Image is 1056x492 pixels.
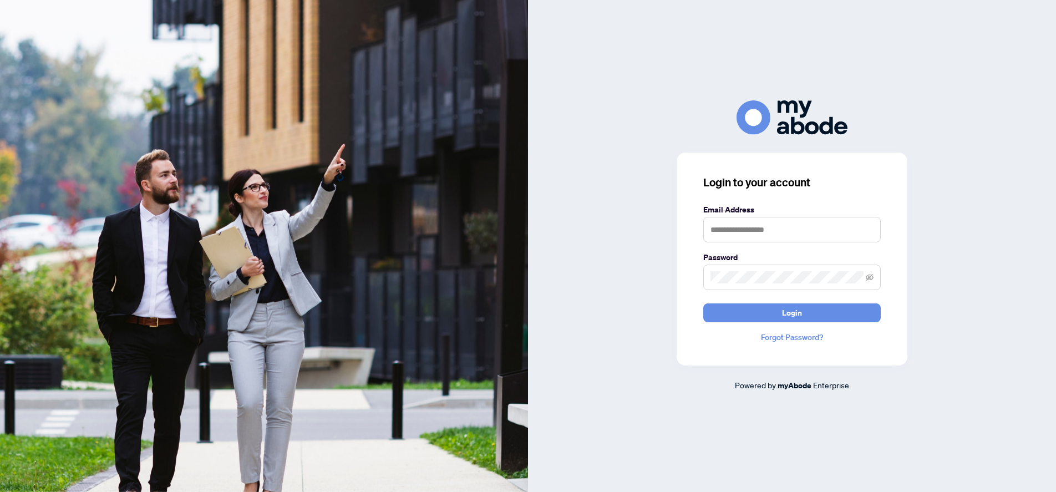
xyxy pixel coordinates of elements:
[778,379,811,392] a: myAbode
[813,380,849,390] span: Enterprise
[703,175,881,190] h3: Login to your account
[703,303,881,322] button: Login
[703,204,881,216] label: Email Address
[735,380,776,390] span: Powered by
[866,273,874,281] span: eye-invisible
[703,251,881,263] label: Password
[782,304,802,322] span: Login
[703,331,881,343] a: Forgot Password?
[737,100,847,134] img: ma-logo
